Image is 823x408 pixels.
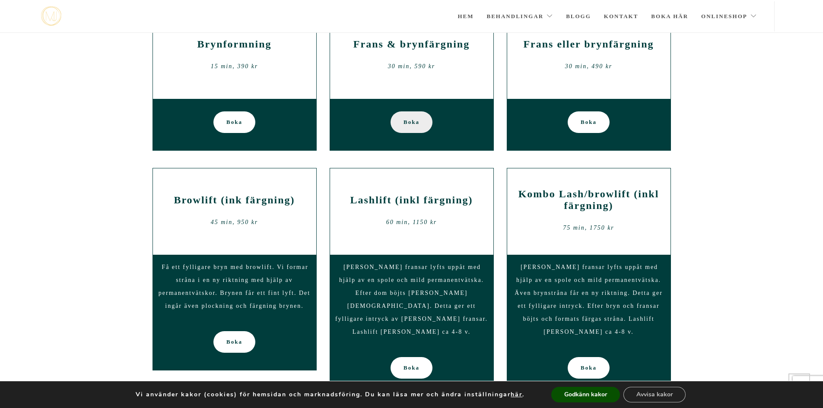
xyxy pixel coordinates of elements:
span: Boka [581,111,597,133]
div: 45 min, 950 kr [159,216,310,229]
a: mjstudio mjstudio mjstudio [41,6,61,26]
div: 30 min, 590 kr [337,60,487,73]
h2: Brynformning [159,38,310,50]
h2: Kombo Lash/browlift (inkl färgning) [514,188,664,212]
span: Boka [581,357,597,379]
a: Boka [213,111,255,133]
a: Boka [391,111,432,133]
h2: Lashlift (inkl färgning) [337,194,487,206]
span: Boka [404,111,419,133]
h2: Frans eller brynfärgning [514,38,664,50]
div: 30 min, 490 kr [514,60,664,73]
a: Boka [213,331,255,353]
span: Få ett fylligare bryn med browlift. Vi formar stråna i en ny riktning med hjälp av permanentvätsk... [159,264,310,309]
p: Vi använder kakor (cookies) för hemsidan och marknadsföring. Du kan läsa mer och ändra inställnin... [136,391,524,399]
button: här [511,391,522,399]
a: Onlineshop [701,1,757,32]
a: Boka [568,357,610,379]
button: Godkänn kakor [551,387,620,402]
span: Boka [404,357,419,379]
a: Boka här [651,1,688,32]
a: Boka [568,111,610,133]
span: [PERSON_NAME] fransar lyfts uppåt med hjälp av en spole och mild permanentvätska. Även brynstråna... [515,264,663,335]
div: 15 min, 390 kr [159,60,310,73]
span: Boka [226,331,242,353]
a: Blogg [566,1,591,32]
a: Hem [458,1,473,32]
div: 60 min, 1150 kr [337,216,487,229]
div: 75 min, 1750 kr [514,221,664,234]
img: mjstudio [41,6,61,26]
button: Avvisa kakor [623,387,686,402]
a: Boka [391,357,432,379]
h2: Frans & brynfärgning [337,38,487,50]
h2: Browlift (ink färgning) [159,194,310,206]
a: Kontakt [604,1,639,32]
a: Behandlingar [487,1,553,32]
span: [PERSON_NAME] fransar lyfts uppåt med hjälp av en spole och mild permanentvätska. Efter dom böjts... [335,264,488,335]
span: Boka [226,111,242,133]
